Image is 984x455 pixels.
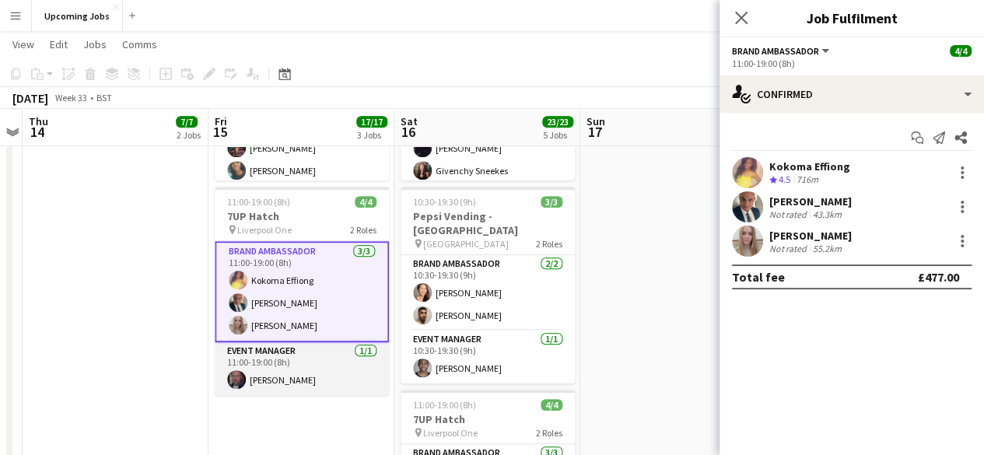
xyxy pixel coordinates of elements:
[423,238,509,250] span: [GEOGRAPHIC_DATA]
[950,45,972,57] span: 4/4
[401,331,575,383] app-card-role: Event Manager1/110:30-19:30 (9h)[PERSON_NAME]
[227,196,290,208] span: 11:00-19:00 (8h)
[732,58,972,69] div: 11:00-19:00 (8h)
[398,123,418,141] span: 16
[732,45,832,57] button: Brand Ambassador
[51,92,90,103] span: Week 33
[536,427,562,439] span: 2 Roles
[355,196,376,208] span: 4/4
[401,110,575,208] app-card-role: Brand Ambassador3/310:30-18:30 (8h)[PERSON_NAME]Givenchy Sneekes
[32,1,123,31] button: Upcoming Jobs
[810,243,845,254] div: 55.2km
[732,269,785,285] div: Total fee
[212,123,227,141] span: 15
[769,208,810,220] div: Not rated
[12,90,48,106] div: [DATE]
[413,399,476,411] span: 11:00-19:00 (8h)
[401,412,575,426] h3: 7UP Hatch
[401,209,575,237] h3: Pepsi Vending - [GEOGRAPHIC_DATA]
[769,229,852,243] div: [PERSON_NAME]
[215,342,389,395] app-card-role: Event Manager1/111:00-19:00 (8h)[PERSON_NAME]
[587,114,605,128] span: Sun
[793,173,821,187] div: 716m
[116,34,163,54] a: Comms
[177,129,201,141] div: 2 Jobs
[536,238,562,250] span: 2 Roles
[96,92,112,103] div: BST
[769,243,810,254] div: Not rated
[423,427,478,439] span: Liverpool One
[215,241,389,342] app-card-role: Brand Ambassador3/311:00-19:00 (8h)Kokoma Effiong[PERSON_NAME][PERSON_NAME]
[26,123,48,141] span: 14
[215,209,389,223] h3: 7UP Hatch
[401,114,418,128] span: Sat
[584,123,605,141] span: 17
[732,45,819,57] span: Brand Ambassador
[237,224,292,236] span: Liverpool One
[176,116,198,128] span: 7/7
[543,129,573,141] div: 5 Jobs
[541,196,562,208] span: 3/3
[413,196,476,208] span: 10:30-19:30 (9h)
[356,116,387,128] span: 17/17
[541,399,562,411] span: 4/4
[918,269,959,285] div: £477.00
[44,34,74,54] a: Edit
[29,114,48,128] span: Thu
[810,208,845,220] div: 43.3km
[350,224,376,236] span: 2 Roles
[357,129,387,141] div: 3 Jobs
[215,114,227,128] span: Fri
[720,75,984,113] div: Confirmed
[401,255,575,331] app-card-role: Brand Ambassador2/210:30-19:30 (9h)[PERSON_NAME][PERSON_NAME]
[779,173,790,185] span: 4.5
[769,194,852,208] div: [PERSON_NAME]
[12,37,34,51] span: View
[542,116,573,128] span: 23/23
[77,34,113,54] a: Jobs
[769,159,850,173] div: Kokoma Effiong
[401,187,575,383] app-job-card: 10:30-19:30 (9h)3/3Pepsi Vending - [GEOGRAPHIC_DATA] [GEOGRAPHIC_DATA]2 RolesBrand Ambassador2/21...
[50,37,68,51] span: Edit
[6,34,40,54] a: View
[720,8,984,28] h3: Job Fulfilment
[122,37,157,51] span: Comms
[83,37,107,51] span: Jobs
[215,187,389,395] app-job-card: 11:00-19:00 (8h)4/47UP Hatch Liverpool One2 RolesBrand Ambassador3/311:00-19:00 (8h)Kokoma Effion...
